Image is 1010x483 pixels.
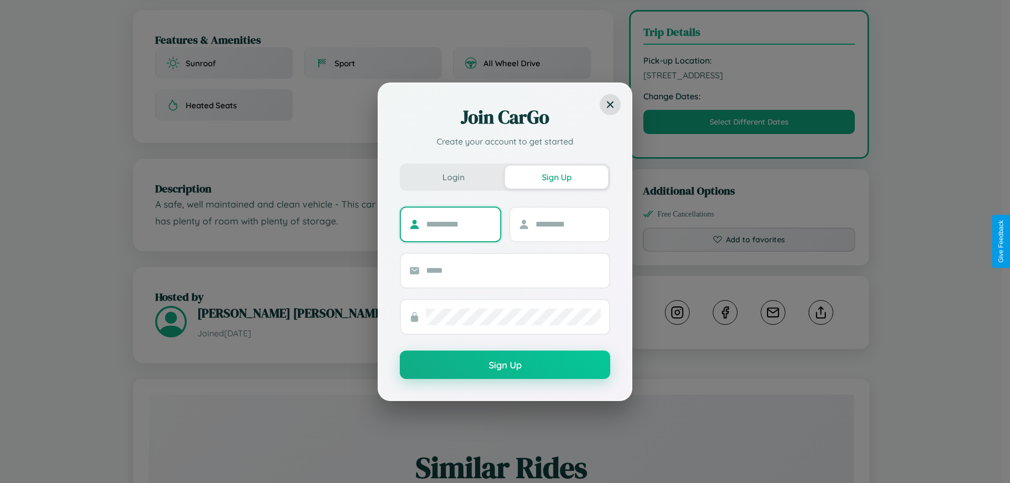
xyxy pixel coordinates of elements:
button: Login [402,166,505,189]
p: Create your account to get started [400,135,610,148]
h2: Join CarGo [400,105,610,130]
button: Sign Up [400,351,610,379]
button: Sign Up [505,166,608,189]
div: Give Feedback [997,220,1005,263]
